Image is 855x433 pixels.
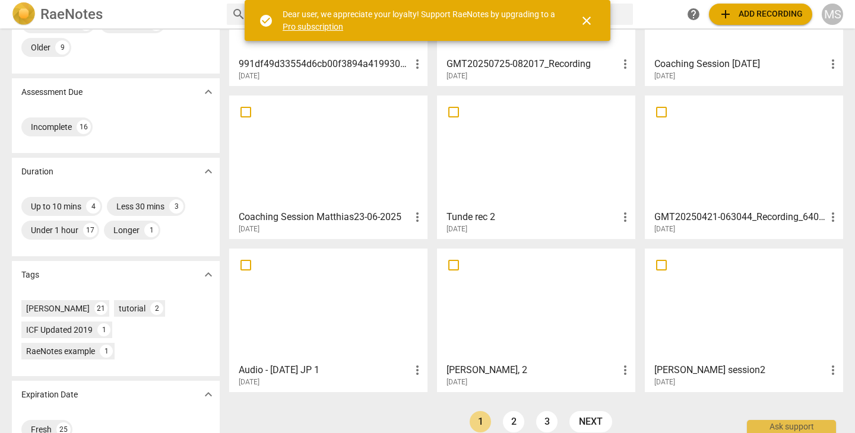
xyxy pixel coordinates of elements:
span: [DATE] [446,377,467,387]
h3: Susan Atefy session2 [654,363,826,377]
p: Assessment Due [21,86,83,98]
div: Dear user, we appreciate your loyalty! Support RaeNotes by upgrading to a [283,8,558,33]
p: Expiration Date [21,389,78,401]
span: [DATE] [446,71,467,81]
span: close [579,14,594,28]
div: 17 [83,223,97,237]
div: Older [31,42,50,53]
div: 21 [94,302,107,315]
button: Show more [199,386,217,403]
span: expand_more [201,164,216,179]
span: more_vert [826,363,840,377]
p: Tags [21,269,39,281]
a: Help [683,4,704,25]
span: more_vert [826,57,840,71]
span: [DATE] [446,224,467,234]
a: GMT20250421-063044_Recording_640x360, Tunde 1[DATE] [649,100,839,234]
div: 16 [77,120,91,134]
button: Show more [199,83,217,101]
button: Show more [199,163,217,180]
div: 1 [144,223,159,237]
div: 1 [97,323,110,336]
span: [DATE] [654,71,675,81]
div: RaeNotes example [26,345,95,357]
span: more_vert [618,57,632,71]
span: more_vert [618,363,632,377]
img: Logo [12,2,36,26]
a: LogoRaeNotes [12,2,217,26]
button: Upload [709,4,812,25]
div: 4 [86,199,100,214]
span: more_vert [826,210,840,224]
h3: GMT20250725-082017_Recording [446,57,618,71]
span: check_circle [259,14,273,28]
h3: GMT20250421-063044_Recording_640x360, Tunde 1 [654,210,826,224]
span: [DATE] [239,224,259,234]
div: Under 1 hour [31,224,78,236]
p: Duration [21,165,53,178]
div: 3 [169,199,183,214]
div: tutorial [119,303,145,314]
div: Less 30 mins [116,200,164,212]
div: Ask support [747,420,836,433]
span: expand_more [201,268,216,282]
div: 2 [150,302,163,315]
div: ICF Updated 2019 [26,324,93,336]
a: Page 3 [536,411,558,432]
span: search [232,7,246,21]
span: [DATE] [239,71,259,81]
span: more_vert [410,210,425,224]
a: Page 2 [503,411,524,432]
div: 1 [100,345,113,358]
h3: 991df49d33554d6cb00f3894a4199302-browser [239,57,410,71]
span: expand_more [201,387,216,402]
div: 9 [55,40,69,55]
button: MS [822,4,843,25]
a: next [569,411,612,432]
h3: Audio - March 19th,2025 JP 1 [239,363,410,377]
h3: Tunde rec 2 [446,210,618,224]
span: more_vert [618,210,632,224]
div: Up to 10 mins [31,200,81,212]
a: [PERSON_NAME] session2[DATE] [649,253,839,387]
span: [DATE] [239,377,259,387]
span: Add recording [718,7,803,21]
h3: Coaching Session Matthias23-06-2025 [239,210,410,224]
span: [DATE] [654,224,675,234]
button: Close [572,7,601,35]
span: add [718,7,733,21]
div: Longer [113,224,140,236]
span: help [686,7,701,21]
div: [PERSON_NAME] [26,303,90,314]
a: Pro subscription [283,22,343,31]
span: [DATE] [654,377,675,387]
a: Page 1 is your current page [470,411,491,432]
a: Tunde rec 2[DATE] [441,100,631,234]
h2: RaeNotes [40,6,103,23]
h3: Coaching Session 07-07-2025 [654,57,826,71]
h3: Boris, 2 [446,363,618,377]
div: Incomplete [31,121,72,133]
span: expand_more [201,85,216,99]
a: [PERSON_NAME], 2[DATE] [441,253,631,387]
a: Coaching Session Matthias23-06-2025[DATE] [233,100,423,234]
button: Show more [199,266,217,284]
span: more_vert [410,363,425,377]
a: Audio - [DATE] JP 1[DATE] [233,253,423,387]
span: more_vert [410,57,425,71]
